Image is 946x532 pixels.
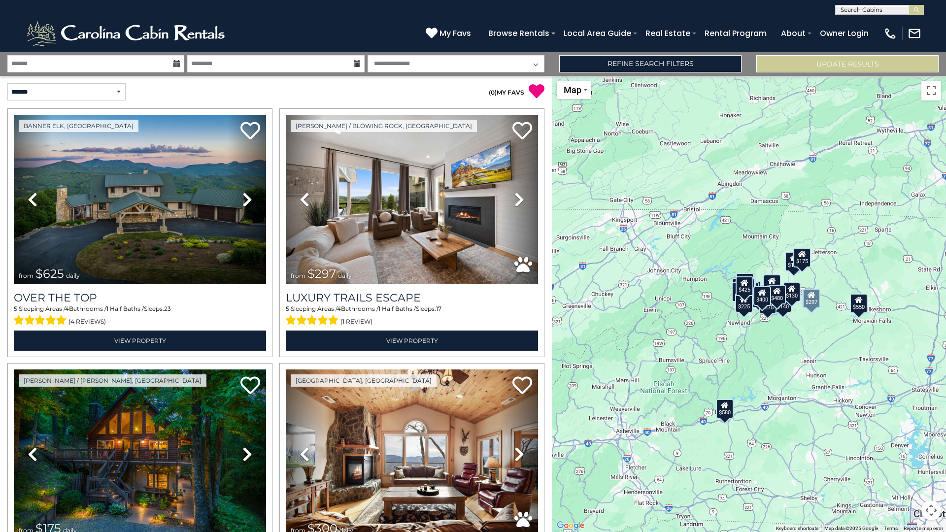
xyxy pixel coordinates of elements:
div: $175 [785,252,803,271]
div: $550 [850,294,868,313]
div: $130 [783,282,801,302]
span: 5 [14,305,17,312]
div: $480 [768,285,786,304]
span: 4 [65,305,69,312]
img: phone-regular-white.png [883,27,897,40]
a: Terms [884,526,898,531]
a: Banner Elk, [GEOGRAPHIC_DATA] [19,120,138,132]
a: Open this area in Google Maps (opens a new window) [554,519,587,532]
span: 0 [491,89,495,96]
span: ( ) [489,89,497,96]
span: My Favs [439,27,471,39]
button: Update Results [756,55,939,72]
a: [PERSON_NAME] / Blowing Rock, [GEOGRAPHIC_DATA] [291,120,477,132]
span: from [291,272,305,279]
div: $125 [736,273,754,293]
a: Rental Program [700,25,772,42]
a: Add to favorites [240,121,260,142]
a: Owner Login [815,25,874,42]
span: 23 [164,305,171,312]
a: [GEOGRAPHIC_DATA], [GEOGRAPHIC_DATA] [291,374,437,387]
div: $225 [735,293,753,313]
div: $400 [753,286,771,306]
span: 5 [286,305,289,312]
img: White-1-2.png [25,19,229,48]
a: View Property [14,331,266,351]
span: $297 [307,266,336,281]
span: 17 [436,305,441,312]
span: (1 review) [340,315,372,328]
a: Browse Rentals [483,25,554,42]
a: Real Estate [641,25,695,42]
span: (4 reviews) [68,315,106,328]
span: from [19,272,34,279]
a: Refine Search Filters [559,55,742,72]
div: $297 [803,289,820,308]
img: mail-regular-white.png [908,27,921,40]
img: Google [554,519,587,532]
button: Change map style [557,81,591,99]
span: 1 Half Baths / [378,305,416,312]
span: $625 [35,266,64,281]
span: daily [66,272,80,279]
div: $230 [732,282,749,302]
a: About [776,25,811,42]
a: [PERSON_NAME] / [PERSON_NAME], [GEOGRAPHIC_DATA] [19,374,206,387]
a: Over The Top [14,291,266,304]
span: Map data ©2025 Google [824,526,878,531]
button: Map camera controls [921,500,941,520]
div: Sleeping Areas / Bathrooms / Sleeps: [14,304,266,328]
span: 1 Half Baths / [106,305,144,312]
a: My Favs [426,27,473,40]
span: daily [338,272,352,279]
span: 4 [337,305,341,312]
a: View Property [286,331,538,351]
img: thumbnail_167153549.jpeg [14,115,266,284]
div: $175 [793,248,811,267]
a: Report a map error [904,526,943,531]
a: Luxury Trails Escape [286,291,538,304]
a: Add to favorites [512,375,532,397]
div: Sleeping Areas / Bathrooms / Sleeps: [286,304,538,328]
div: $580 [716,399,734,419]
button: Keyboard shortcuts [776,525,818,532]
button: Toggle fullscreen view [921,81,941,100]
a: Add to favorites [240,375,260,397]
img: thumbnail_168695581.jpeg [286,115,538,284]
div: $425 [736,276,753,296]
a: (0)MY FAVS [489,89,524,96]
div: $349 [763,274,781,294]
span: Map [564,85,581,95]
a: Local Area Guide [559,25,636,42]
a: Add to favorites [512,121,532,142]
